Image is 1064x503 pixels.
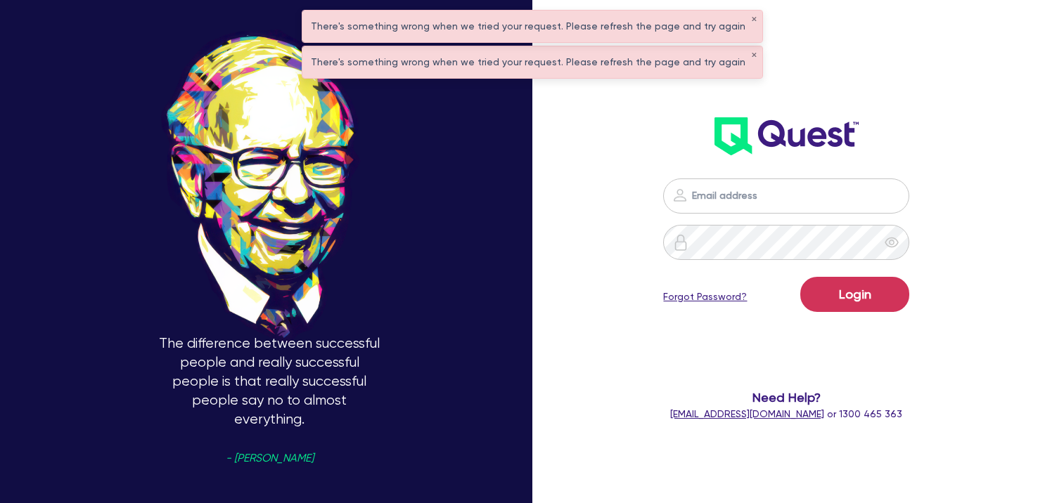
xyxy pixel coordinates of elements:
[672,234,689,251] img: icon-password
[885,235,899,249] span: eye
[672,187,688,204] img: icon-password
[663,289,747,304] a: Forgot Password?
[714,117,859,155] img: wH2k97JdezQIQAAAABJRU5ErkJggg==
[800,277,909,312] button: Login
[670,408,824,419] a: [EMAIL_ADDRESS][DOMAIN_NAME]
[226,453,314,464] span: - [PERSON_NAME]
[649,388,925,407] span: Need Help?
[663,178,909,214] input: Email address
[670,408,902,419] span: or 1300 465 363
